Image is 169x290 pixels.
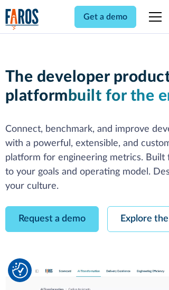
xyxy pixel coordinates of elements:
[143,4,164,30] div: menu
[12,263,28,278] img: Revisit consent button
[5,8,39,30] a: home
[12,263,28,278] button: Cookie Settings
[74,6,136,28] a: Get a demo
[5,206,99,232] a: Request a demo
[5,8,39,30] img: Logo of the analytics and reporting company Faros.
